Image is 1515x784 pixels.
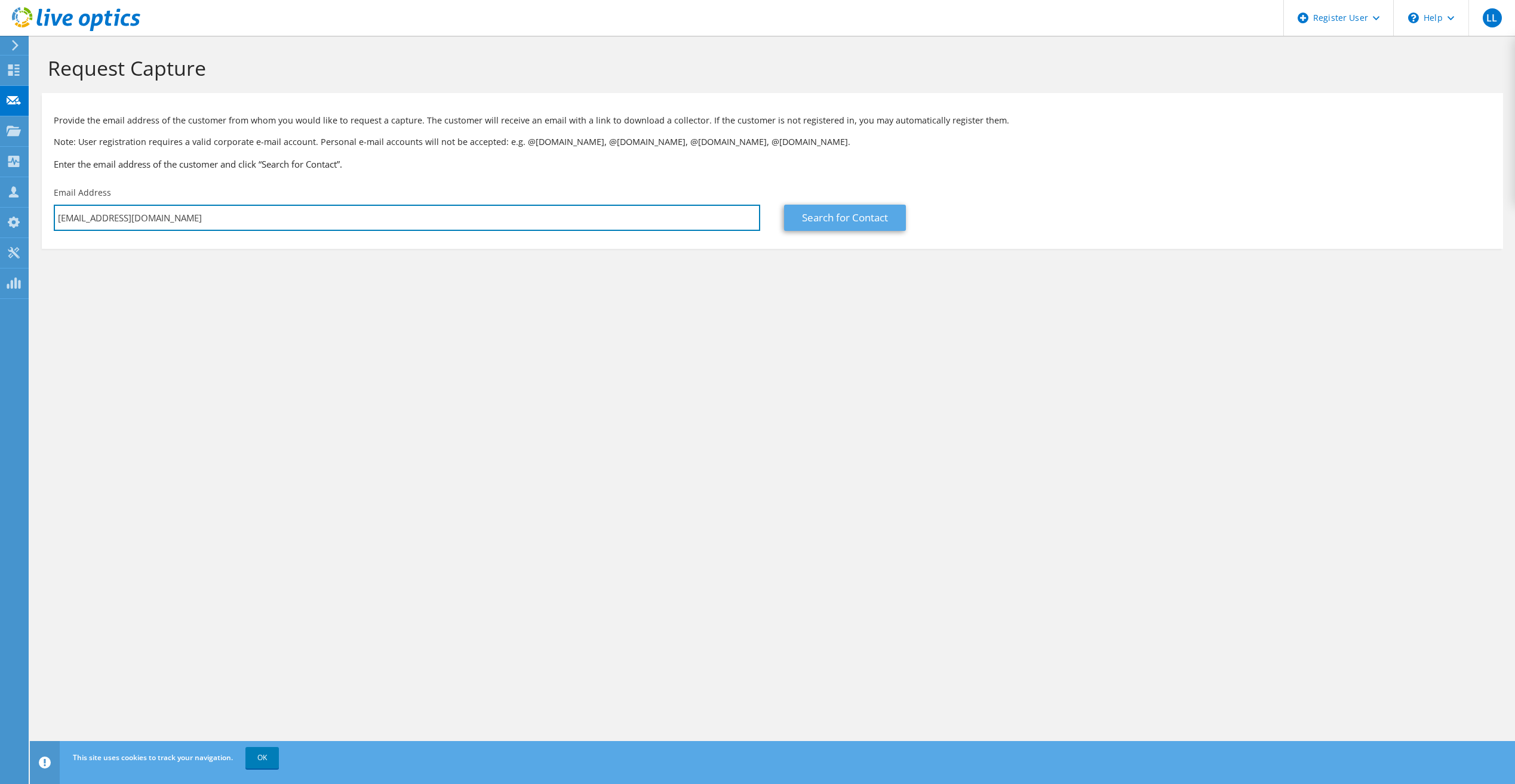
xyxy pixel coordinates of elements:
span: This site uses cookies to track your navigation. [73,752,233,763]
h1: Request Capture [48,55,1491,81]
a: Search for Contact [784,205,906,231]
span: LL [1483,8,1502,27]
label: Email Address [54,187,111,199]
p: Note: User registration requires a valid corporate e-mail account. Personal e-mail accounts will ... [54,135,1491,149]
a: OK [245,747,279,768]
h3: Enter the email address of the customer and click “Search for Contact”. [54,158,1491,171]
svg: \n [1408,13,1419,23]
p: Provide the email address of the customer from whom you would like to request a capture. The cust... [54,114,1491,127]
